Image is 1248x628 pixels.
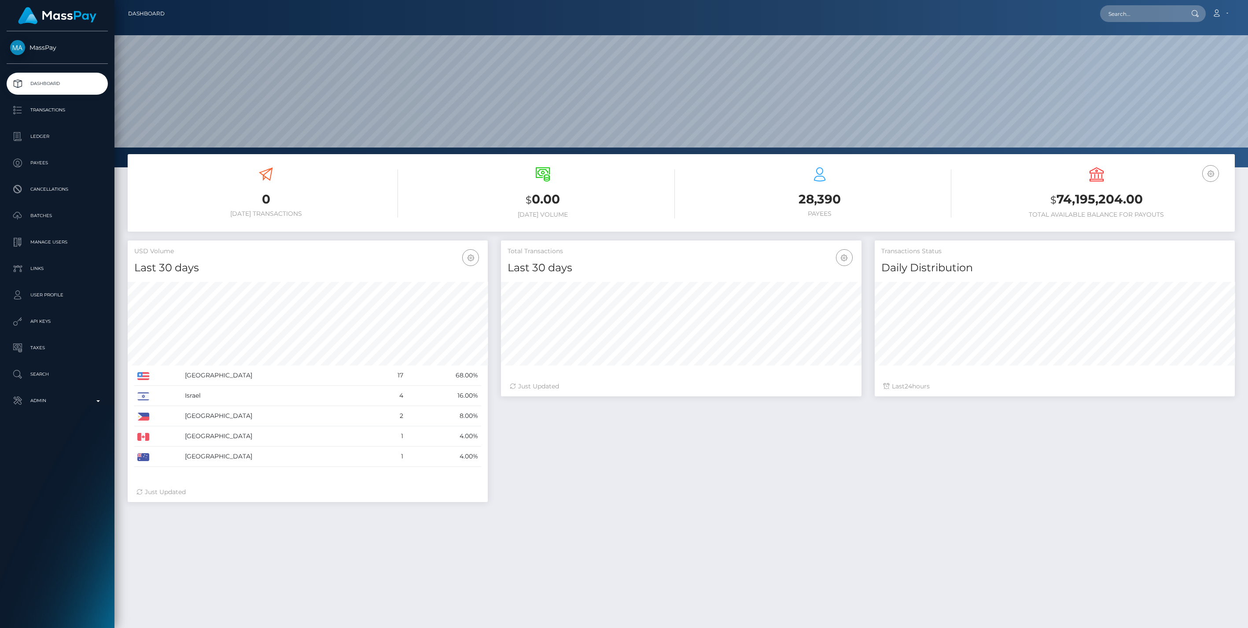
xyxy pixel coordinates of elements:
[134,247,481,256] h5: USD Volume
[881,247,1228,256] h5: Transactions Status
[905,382,912,390] span: 24
[7,178,108,200] a: Cancellations
[7,363,108,385] a: Search
[182,426,375,447] td: [GEOGRAPHIC_DATA]
[1050,194,1057,206] small: $
[10,262,104,275] p: Links
[136,488,479,497] div: Just Updated
[7,337,108,359] a: Taxes
[688,210,952,218] h6: Payees
[10,315,104,328] p: API Keys
[182,406,375,426] td: [GEOGRAPHIC_DATA]
[406,426,482,447] td: 4.00%
[7,310,108,332] a: API Keys
[137,372,149,380] img: US.png
[182,386,375,406] td: Israel
[134,191,398,208] h3: 0
[411,211,675,218] h6: [DATE] Volume
[10,368,104,381] p: Search
[10,40,25,55] img: MassPay
[7,152,108,174] a: Payees
[134,260,481,276] h4: Last 30 days
[137,453,149,461] img: AU.png
[182,366,375,386] td: [GEOGRAPHIC_DATA]
[7,73,108,95] a: Dashboard
[7,258,108,280] a: Links
[375,447,406,467] td: 1
[182,447,375,467] td: [GEOGRAPHIC_DATA]
[134,210,398,218] h6: [DATE] Transactions
[411,191,675,209] h3: 0.00
[375,406,406,426] td: 2
[508,260,854,276] h4: Last 30 days
[1100,5,1183,22] input: Search...
[7,284,108,306] a: User Profile
[10,103,104,117] p: Transactions
[137,433,149,441] img: CA.png
[7,99,108,121] a: Transactions
[10,130,104,143] p: Ledger
[7,205,108,227] a: Batches
[965,211,1228,218] h6: Total Available Balance for Payouts
[406,386,482,406] td: 16.00%
[7,390,108,412] a: Admin
[884,382,1226,391] div: Last hours
[137,392,149,400] img: IL.png
[10,394,104,407] p: Admin
[508,247,854,256] h5: Total Transactions
[7,44,108,52] span: MassPay
[128,4,165,23] a: Dashboard
[7,126,108,148] a: Ledger
[688,191,952,208] h3: 28,390
[375,386,406,406] td: 4
[965,191,1228,209] h3: 74,195,204.00
[406,366,482,386] td: 68.00%
[7,231,108,253] a: Manage Users
[137,413,149,421] img: PH.png
[375,366,406,386] td: 17
[10,183,104,196] p: Cancellations
[10,156,104,170] p: Payees
[406,406,482,426] td: 8.00%
[881,260,1228,276] h4: Daily Distribution
[375,426,406,447] td: 1
[10,209,104,222] p: Batches
[526,194,532,206] small: $
[10,77,104,90] p: Dashboard
[510,382,852,391] div: Just Updated
[406,447,482,467] td: 4.00%
[10,341,104,355] p: Taxes
[10,236,104,249] p: Manage Users
[10,288,104,302] p: User Profile
[18,7,96,24] img: MassPay Logo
